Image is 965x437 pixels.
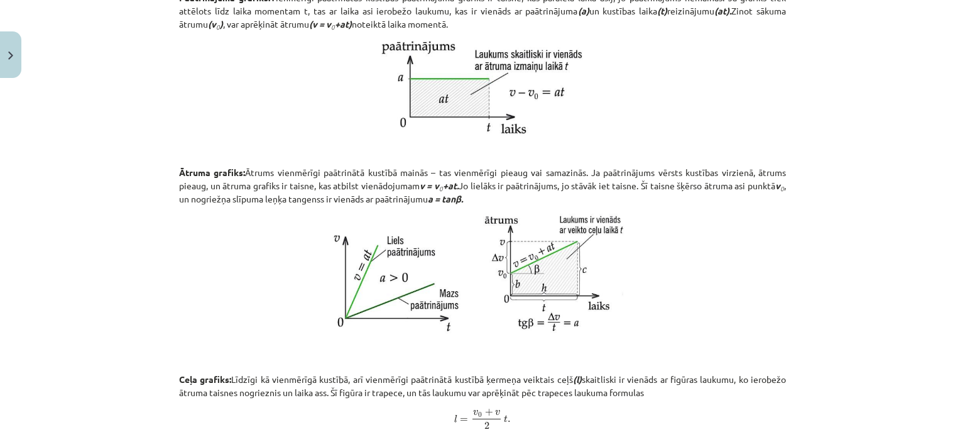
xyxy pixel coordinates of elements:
sub: 0 [439,184,443,193]
strong: v [775,180,784,191]
span: l [454,414,457,423]
span: = [460,418,468,422]
strong: a = tanβ. [428,193,463,204]
sub: 0 [780,184,784,193]
p: Ātrums vienmērīgi paātrinātā kustībā mainās – tas vienmērīgi pieaug vai samazinās. Ja paātrinājum... [179,153,786,206]
strong: v = v +at. [420,180,459,191]
strong: Ātruma grafiks: [179,167,245,178]
span: v [473,410,478,416]
span: + [485,409,493,416]
span: v [495,410,500,416]
span: t [504,415,508,423]
strong: Ceļa grafiks: [179,373,231,385]
strong: (a) [578,5,589,16]
strong: (at). [714,5,731,16]
strong: (v = v +at) [309,18,352,30]
strong: (t) [657,5,667,16]
span: 0 [478,412,482,418]
sub: 0 [331,22,335,31]
sub: 0 [216,22,220,31]
strong: (v ) [208,18,223,30]
img: icon-close-lesson-0947bae3869378f0d4975bcd49f059093ad1ed9edebbc8119c70593378902aed.svg [8,52,13,60]
span: . [508,419,511,423]
span: 2 [484,422,489,429]
strong: (l) [573,373,582,385]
